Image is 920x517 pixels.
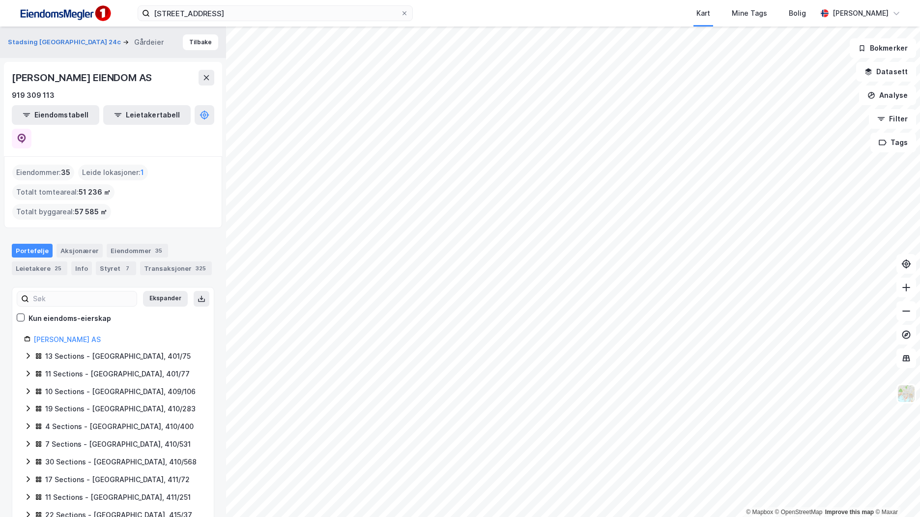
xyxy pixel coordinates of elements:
div: Bolig [789,7,806,19]
div: 17 Sections - [GEOGRAPHIC_DATA], 411/72 [45,474,190,486]
div: Leide lokasjoner : [78,165,148,180]
div: Mine Tags [732,7,767,19]
div: 7 [122,263,132,273]
div: 11 Sections - [GEOGRAPHIC_DATA], 401/77 [45,368,190,380]
button: Ekspander [143,291,188,307]
div: Totalt byggareal : [12,204,111,220]
input: Søk på adresse, matrikkel, gårdeiere, leietakere eller personer [150,6,401,21]
div: Portefølje [12,244,53,258]
div: Info [71,261,92,275]
button: Bokmerker [850,38,916,58]
div: Kontrollprogram for chat [871,470,920,517]
div: 4 Sections - [GEOGRAPHIC_DATA], 410/400 [45,421,194,432]
div: 30 Sections - [GEOGRAPHIC_DATA], 410/568 [45,456,197,468]
span: 35 [61,167,70,178]
div: Aksjonærer [57,244,103,258]
div: 13 Sections - [GEOGRAPHIC_DATA], 401/75 [45,350,191,362]
div: Eiendommer [107,244,168,258]
button: Tags [870,133,916,152]
span: 57 585 ㎡ [75,206,107,218]
div: 35 [153,246,164,256]
div: Kun eiendoms-eierskap [29,313,111,324]
div: 7 Sections - [GEOGRAPHIC_DATA], 410/531 [45,438,191,450]
div: 325 [194,263,208,273]
img: Z [897,384,916,403]
div: Totalt tomteareal : [12,184,115,200]
div: Styret [96,261,136,275]
input: Søk [29,291,137,306]
div: 10 Sections - [GEOGRAPHIC_DATA], 409/106 [45,386,196,398]
div: [PERSON_NAME] EIENDOM AS [12,70,154,86]
button: Analyse [859,86,916,105]
div: Leietakere [12,261,67,275]
div: 19 Sections - [GEOGRAPHIC_DATA], 410/283 [45,403,196,415]
a: Improve this map [825,509,874,516]
button: Filter [869,109,916,129]
span: 1 [141,167,144,178]
a: OpenStreetMap [775,509,823,516]
iframe: Chat Widget [871,470,920,517]
a: [PERSON_NAME] AS [33,335,101,344]
button: Stadsing [GEOGRAPHIC_DATA] 24c [8,37,123,47]
button: Leietakertabell [103,105,191,125]
a: Mapbox [746,509,773,516]
div: Kart [696,7,710,19]
div: [PERSON_NAME] [833,7,889,19]
div: 11 Sections - [GEOGRAPHIC_DATA], 411/251 [45,491,191,503]
span: 51 236 ㎡ [79,186,111,198]
div: Eiendommer : [12,165,74,180]
div: Gårdeier [134,36,164,48]
button: Eiendomstabell [12,105,99,125]
button: Datasett [856,62,916,82]
div: 919 309 113 [12,89,55,101]
button: Tilbake [183,34,218,50]
div: 25 [53,263,63,273]
img: F4PB6Px+NJ5v8B7XTbfpPpyloAAAAASUVORK5CYII= [16,2,114,25]
div: Transaksjoner [140,261,212,275]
